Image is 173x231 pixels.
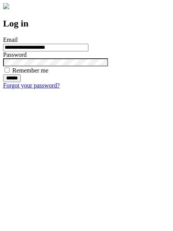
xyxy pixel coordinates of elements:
label: Email [3,36,18,43]
h2: Log in [3,18,170,29]
label: Remember me [12,67,48,74]
a: Forgot your password? [3,82,60,89]
img: logo-4e3dc11c47720685a147b03b5a06dd966a58ff35d612b21f08c02c0306f2b779.png [3,3,9,9]
label: Password [3,51,27,58]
